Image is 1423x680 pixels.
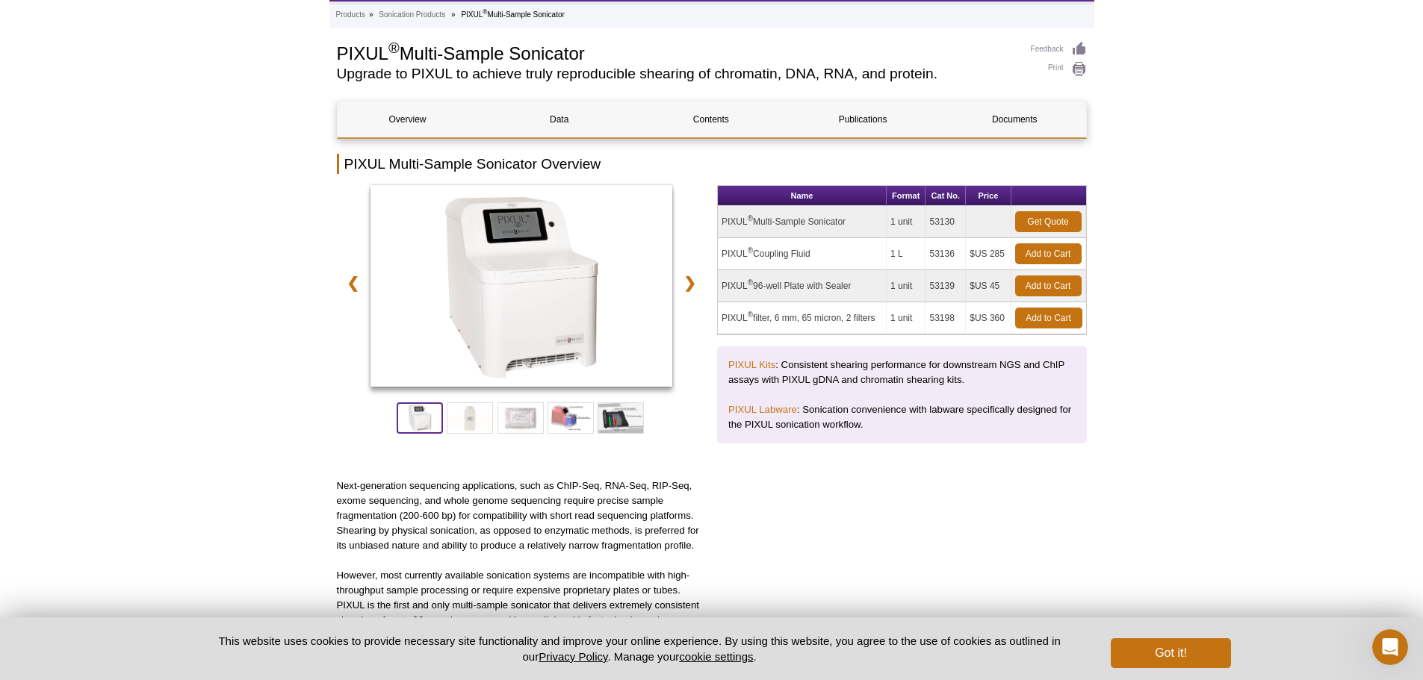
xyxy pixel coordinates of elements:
[887,206,926,238] td: 1 unit
[887,270,926,302] td: 1 unit
[1111,638,1230,668] button: Got it!
[337,67,1016,81] h2: Upgrade to PIXUL to achieve truly reproducible shearing of chromatin, DNA, RNA, and protein.
[1031,41,1087,57] a: Feedback
[489,102,630,137] a: Data
[371,185,673,391] a: PIXUL Multi-Sample Sonicator
[793,102,933,137] a: Publications
[679,650,753,663] button: cookie settings
[966,186,1011,206] th: Price
[1015,211,1082,232] a: Get Quote
[338,102,478,137] a: Overview
[926,186,966,206] th: Cat No.
[379,8,445,22] a: Sonication Products
[337,41,1016,63] h1: PIXUL Multi-Sample Sonicator
[461,10,564,19] li: PIXUL Multi-Sample Sonicator
[337,154,1087,174] h2: PIXUL Multi-Sample Sonicator Overview
[371,185,673,387] img: PIXUL Multi-Sample Sonicator
[966,238,1011,270] td: $US 285
[748,214,753,222] sup: ®
[728,402,1076,432] p: : Sonication convenience with labware specifically designed for the PIXUL sonication workflow.
[926,302,966,334] td: 53198
[337,478,707,553] p: Next-generation sequencing applications, such as ChIP-Seq, RNA-Seq, RIP-Seq, exome sequencing, an...
[539,650,607,663] a: Privacy Policy
[728,359,775,370] a: PIXUL Kits
[728,404,797,415] a: PIXUL Labware
[926,238,966,270] td: 53136
[887,186,926,206] th: Format
[369,10,373,19] li: »
[1015,275,1082,296] a: Add to Cart
[966,270,1011,302] td: $US 45
[944,102,1085,137] a: Documents
[718,206,887,238] td: PIXUL Multi-Sample Sonicator
[337,266,369,300] a: ❮
[748,278,753,287] sup: ®
[926,270,966,302] td: 53139
[674,266,706,300] a: ❯
[748,311,753,319] sup: ®
[718,302,887,334] td: PIXUL filter, 6 mm, 65 micron, 2 filters
[926,206,966,238] td: 53130
[718,186,887,206] th: Name
[1372,629,1408,665] iframe: Intercom live chat
[388,40,400,56] sup: ®
[641,102,781,137] a: Contents
[483,8,487,16] sup: ®
[451,10,456,19] li: »
[887,302,926,334] td: 1 unit
[193,633,1087,664] p: This website uses cookies to provide necessary site functionality and improve your online experie...
[337,568,707,643] p: However, most currently available sonication systems are incompatible with high-throughput sample...
[718,270,887,302] td: PIXUL 96-well Plate with Sealer
[748,246,753,255] sup: ®
[718,238,887,270] td: PIXUL Coupling Fluid
[1031,61,1087,78] a: Print
[966,302,1011,334] td: $US 360
[1015,308,1082,328] a: Add to Cart
[336,8,365,22] a: Products
[1015,243,1082,264] a: Add to Cart
[887,238,926,270] td: 1 L
[728,358,1076,387] p: : Consistent shearing performance for downstream NGS and ChIP assays with PIXUL gDNA and chromati...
